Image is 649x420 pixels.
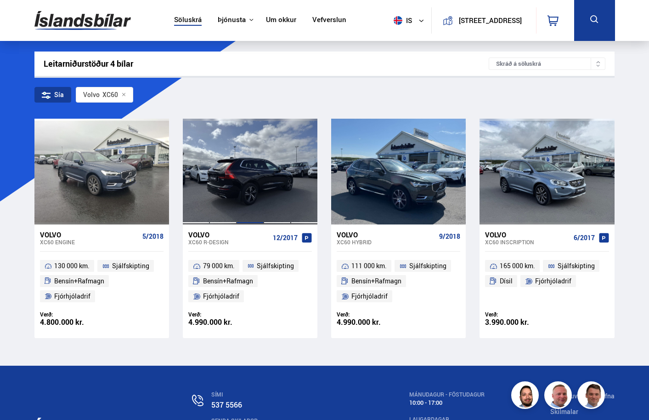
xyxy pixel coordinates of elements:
span: Fjórhjóladrif [54,291,90,302]
a: Volvo XC60 ENGINE 5/2018 130 000 km. Sjálfskipting Bensín+Rafmagn Fjórhjóladrif Verð: 4.800.000 kr. [34,224,169,338]
a: Vefverslun [312,16,346,25]
div: Verð: [337,311,399,318]
div: MÁNUDAGUR - FÖSTUDAGUR [409,391,485,398]
div: Sía [34,87,71,103]
img: G0Ugv5HjCgRt.svg [34,6,131,35]
div: XC60 INSCRIPTION [485,239,570,245]
span: XC60 [83,91,118,98]
div: XC60 HYBRID [337,239,435,245]
span: Sjálfskipting [257,260,294,271]
img: n0V2lOsqF3l1V2iz.svg [192,395,203,406]
span: 111 000 km. [351,260,387,271]
div: Volvo [337,230,435,239]
span: 6/2017 [574,234,595,242]
span: 130 000 km. [54,260,90,271]
span: Dísil [500,276,513,287]
span: Bensín+Rafmagn [351,276,401,287]
span: 9/2018 [439,233,460,240]
span: Fjórhjóladrif [203,291,239,302]
span: 12/2017 [273,234,298,242]
div: XC60 ENGINE [40,239,139,245]
span: Fjórhjóladrif [351,291,388,302]
div: Verð: [188,311,250,318]
button: Opna LiveChat spjallviðmót [7,4,35,31]
a: Volvo XC60 HYBRID 9/2018 111 000 km. Sjálfskipting Bensín+Rafmagn Fjórhjóladrif Verð: 4.990.000 kr. [331,224,466,338]
span: 165 000 km. [500,260,535,271]
a: 537 5566 [211,400,242,410]
button: [STREET_ADDRESS] [457,17,524,24]
a: [STREET_ADDRESS] [437,7,530,34]
div: 4.800.000 kr. [40,318,102,326]
div: Skráð á söluskrá [489,58,605,70]
div: Volvo [83,91,100,98]
button: Þjónusta [218,16,246,24]
button: is [390,7,431,34]
span: Sjálfskipting [558,260,595,271]
div: XC60 R-DESIGN [188,239,269,245]
img: svg+xml;base64,PHN2ZyB4bWxucz0iaHR0cDovL3d3dy53My5vcmcvMjAwMC9zdmciIHdpZHRoPSI1MTIiIGhlaWdodD0iNT... [394,16,402,25]
span: Bensín+Rafmagn [203,276,253,287]
div: Verð: [485,311,547,318]
div: 10:00 - 17:00 [409,399,485,406]
a: Um okkur [266,16,296,25]
span: Sjálfskipting [409,260,446,271]
span: is [390,16,413,25]
span: Sjálfskipting [112,260,149,271]
div: 3.990.000 kr. [485,318,547,326]
span: 79 000 km. [203,260,235,271]
div: Volvo [40,230,139,239]
div: Volvo [188,230,269,239]
img: FbJEzSuNWCJXmdc-.webp [579,383,606,410]
div: Leitarniðurstöður 4 bílar [44,59,489,69]
img: nhp88E3Fdnt1Opn2.png [513,383,540,410]
a: Söluskrá [174,16,202,25]
span: Bensín+Rafmagn [54,276,104,287]
span: Fjórhjóladrif [535,276,571,287]
a: Volvo XC60 R-DESIGN 12/2017 79 000 km. Sjálfskipting Bensín+Rafmagn Fjórhjóladrif Verð: 4.990.000... [183,224,317,338]
div: Volvo [485,230,570,239]
span: 5/2018 [142,233,164,240]
div: SÍMI [211,391,343,398]
img: siFngHWaQ9KaOqBr.png [546,383,573,410]
div: 4.990.000 kr. [337,318,399,326]
a: Skilmalar [550,407,578,416]
div: Verð: [40,311,102,318]
div: 4.990.000 kr. [188,318,250,326]
a: Volvo XC60 INSCRIPTION 6/2017 165 000 km. Sjálfskipting Dísil Fjórhjóladrif Verð: 3.990.000 kr. [480,224,614,338]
